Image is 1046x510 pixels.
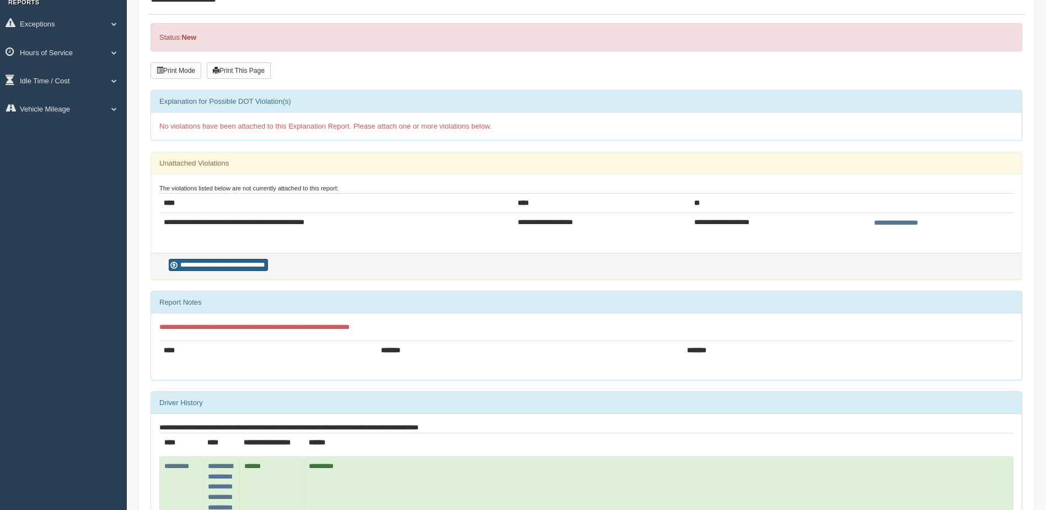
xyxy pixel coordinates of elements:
button: Print Mode [151,62,201,79]
small: The violations listed below are not currently attached to this report: [159,185,339,192]
div: Explanation for Possible DOT Violation(s) [151,91,1022,113]
div: Unattached Violations [151,152,1022,174]
div: Driver History [151,392,1022,414]
span: No violations have been attached to this Explanation Report. Please attach one or more violations... [159,122,492,130]
button: Print This Page [207,62,271,79]
div: Status: [151,23,1022,51]
strong: New [181,33,196,41]
div: Report Notes [151,291,1022,314]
